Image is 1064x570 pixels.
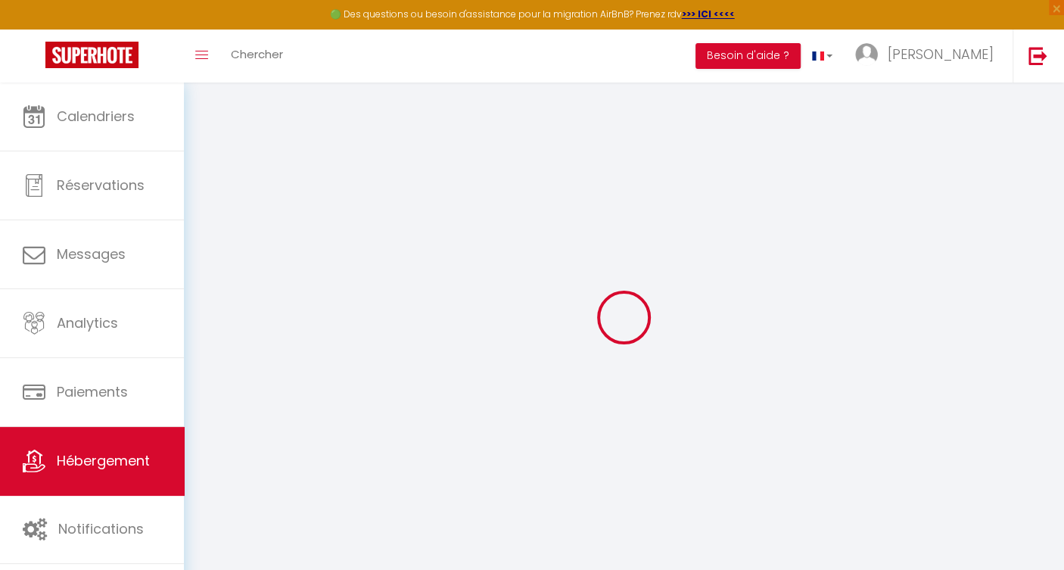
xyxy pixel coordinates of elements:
span: Analytics [57,313,118,332]
span: [PERSON_NAME] [888,45,994,64]
img: logout [1028,46,1047,65]
span: Paiements [57,382,128,401]
img: ... [855,43,878,66]
button: Besoin d'aide ? [695,43,801,69]
span: Hébergement [57,451,150,470]
a: Chercher [219,30,294,83]
span: Réservations [57,176,145,195]
span: Messages [57,245,126,263]
span: Chercher [231,46,283,62]
a: ... [PERSON_NAME] [844,30,1013,83]
a: >>> ICI <<<< [682,8,735,20]
span: Calendriers [57,107,135,126]
span: Notifications [58,519,144,538]
img: Super Booking [45,42,138,68]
